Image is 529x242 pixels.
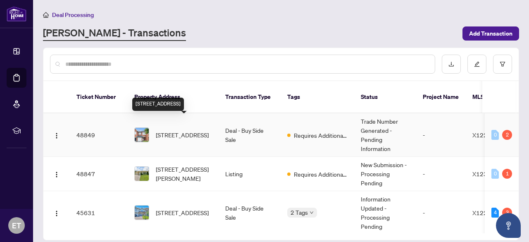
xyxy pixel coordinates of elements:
td: 48849 [70,113,128,157]
button: filter [493,55,512,74]
div: 2 [502,130,512,140]
span: [STREET_ADDRESS] [156,208,209,217]
img: Logo [53,210,60,217]
span: filter [500,61,505,67]
button: Logo [50,167,63,180]
span: [STREET_ADDRESS] [156,130,209,139]
th: Property Address [128,81,219,113]
th: Status [354,81,416,113]
span: ET [12,220,21,231]
button: Logo [50,128,63,141]
td: - [416,157,466,191]
span: Requires Additional Docs [294,170,348,179]
button: Open asap [496,213,521,238]
span: home [43,12,49,18]
span: Requires Additional Docs [294,131,348,140]
span: [STREET_ADDRESS][PERSON_NAME] [156,165,212,183]
div: 3 [502,208,512,218]
td: Listing [219,157,281,191]
td: Trade Number Generated - Pending Information [354,113,416,157]
td: - [416,113,466,157]
span: X12220431 [472,131,506,139]
span: download [448,61,454,67]
button: Logo [50,206,63,219]
span: Deal Processing [52,11,94,19]
span: X12238428 [472,209,506,216]
img: logo [7,6,26,22]
td: Deal - Buy Side Sale [219,113,281,157]
td: New Submission - Processing Pending [354,157,416,191]
img: Logo [53,132,60,139]
th: Project Name [416,81,466,113]
span: edit [474,61,480,67]
img: Logo [53,171,60,178]
img: thumbnail-img [135,128,149,142]
button: Add Transaction [462,26,519,41]
span: X12319361 [472,170,506,177]
span: down [310,211,314,215]
img: thumbnail-img [135,167,149,181]
button: download [442,55,461,74]
div: [STREET_ADDRESS] [132,98,184,111]
th: MLS # [466,81,515,113]
span: 2 Tags [291,208,308,217]
div: 0 [491,130,499,140]
a: [PERSON_NAME] - Transactions [43,26,186,41]
td: Information Updated - Processing Pending [354,191,416,235]
div: 1 [502,169,512,179]
div: 4 [491,208,499,218]
th: Tags [281,81,354,113]
th: Ticket Number [70,81,128,113]
td: 48847 [70,157,128,191]
div: 0 [491,169,499,179]
button: edit [467,55,486,74]
img: thumbnail-img [135,206,149,220]
td: Deal - Buy Side Sale [219,191,281,235]
span: Add Transaction [469,27,512,40]
td: - [416,191,466,235]
td: 45631 [70,191,128,235]
th: Transaction Type [219,81,281,113]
